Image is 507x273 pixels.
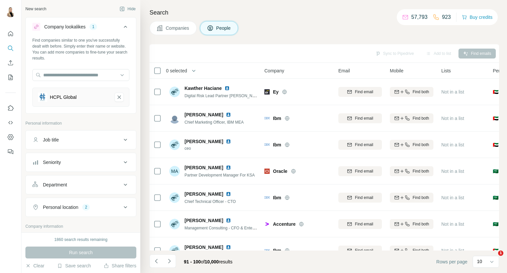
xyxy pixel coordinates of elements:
[25,262,44,269] button: Clear
[264,67,284,74] span: Company
[169,245,180,256] img: Avatar
[54,237,108,243] div: 1860 search results remaining
[43,136,59,143] div: Job title
[115,93,124,102] button: HCPL Global-remove-button
[226,218,231,223] img: LinkedIn logo
[390,113,433,123] button: Find both
[355,195,373,201] span: Find email
[216,25,231,31] span: People
[185,120,244,125] span: Chief Marketing Officer, IBM MEA
[338,246,382,255] button: Find email
[185,138,223,145] span: [PERSON_NAME]
[390,140,433,150] button: Find both
[169,87,180,97] img: Avatar
[264,221,270,227] img: Logo of Accenture
[82,204,90,210] div: 2
[169,219,180,229] img: Avatar
[226,245,231,250] img: LinkedIn logo
[163,254,176,268] button: Navigate to next page
[493,141,498,148] span: 🇦🇪
[25,6,46,12] div: New search
[5,131,16,143] button: Dashboard
[355,168,373,174] span: Find email
[273,247,281,254] span: Ibm
[26,154,136,170] button: Seniority
[169,113,180,124] img: Avatar
[390,246,433,255] button: Find both
[338,219,382,229] button: Find email
[166,25,190,31] span: Companies
[390,219,433,229] button: Find both
[441,169,464,174] span: Not in a list
[169,192,180,203] img: Avatar
[5,71,16,83] button: My lists
[5,42,16,54] button: Search
[355,115,373,121] span: Find email
[338,166,382,176] button: Find email
[355,142,373,148] span: Find email
[390,87,433,97] button: Find both
[441,116,464,121] span: Not in a list
[5,57,16,69] button: Enrich CSV
[185,199,236,204] span: Chief Technical Officer - CTO
[226,139,231,144] img: LinkedIn logo
[441,89,464,95] span: Not in a list
[43,204,78,211] div: Personal location
[5,117,16,129] button: Use Surfe API
[43,159,61,166] div: Seniority
[89,24,97,30] div: 1
[104,262,136,269] button: Share filters
[338,140,382,150] button: Find email
[493,115,498,122] span: 🇦🇪
[26,177,136,193] button: Department
[185,225,273,230] span: Management Consulting - CFO & Enterprise Value
[441,67,451,74] span: Lists
[57,262,91,269] button: Save search
[185,111,223,118] span: [PERSON_NAME]
[226,112,231,117] img: LinkedIn logo
[273,168,287,175] span: Oracle
[273,115,281,122] span: Ibm
[185,85,222,92] span: Kawther Haciane
[264,196,270,198] img: Logo of Ibm
[169,166,180,176] div: MA
[264,143,270,145] img: Logo of Ibm
[338,113,382,123] button: Find email
[355,221,373,227] span: Find email
[264,117,270,119] img: Logo of Ibm
[201,259,205,264] span: of
[413,221,429,227] span: Find both
[413,115,429,121] span: Find both
[5,146,16,158] button: Feedback
[441,195,464,200] span: Not in a list
[493,168,498,175] span: 🇸🇦
[5,28,16,40] button: Quick start
[184,259,232,264] span: results
[185,145,234,151] span: ceo
[264,89,270,95] img: Logo of Ey
[205,259,219,264] span: 10,000
[436,258,467,265] span: Rows per page
[32,37,129,61] div: Find companies similar to one you've successfully dealt with before. Simply enter their name or w...
[184,259,201,264] span: 91 - 100
[441,221,464,227] span: Not in a list
[413,89,429,95] span: Find both
[493,247,498,254] span: 🇦🇪
[273,141,281,148] span: Ibm
[390,67,403,74] span: Mobile
[150,8,499,17] h4: Search
[338,67,350,74] span: Email
[411,13,427,21] p: 57,793
[413,142,429,148] span: Find both
[441,248,464,253] span: Not in a list
[493,89,498,95] span: 🇦🇪
[273,194,281,201] span: Ibm
[26,199,136,215] button: Personal location2
[273,221,295,227] span: Accenture
[26,132,136,148] button: Job title
[413,168,429,174] span: Find both
[185,191,223,197] span: [PERSON_NAME]
[169,139,180,150] img: Avatar
[273,89,279,95] span: Ey
[224,86,230,91] img: LinkedIn logo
